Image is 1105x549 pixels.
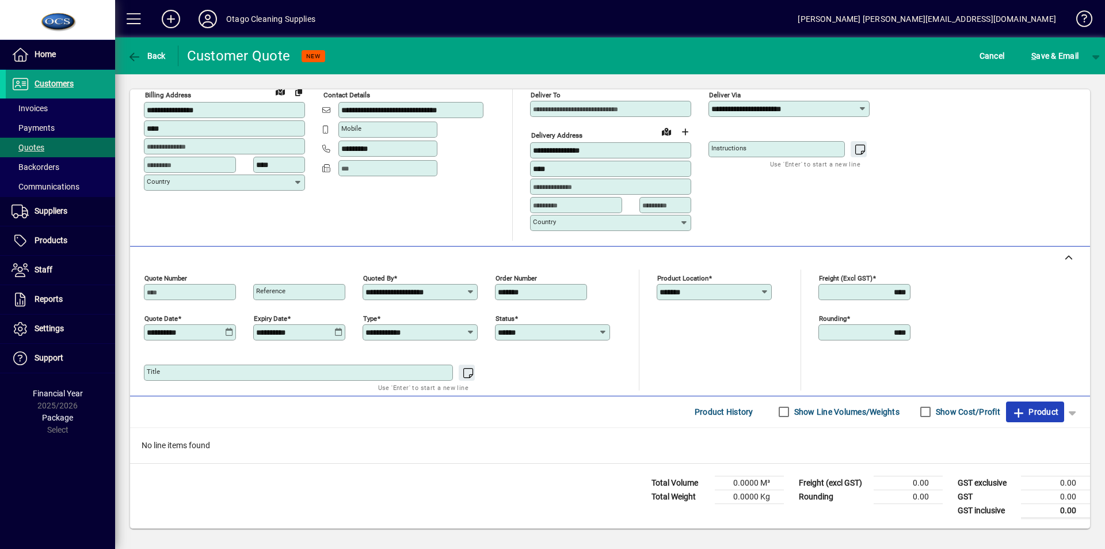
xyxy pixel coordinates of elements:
mat-label: Country [533,218,556,226]
button: Back [124,46,169,66]
td: Rounding [793,490,874,503]
button: Save & Email [1026,46,1084,66]
td: 0.0000 Kg [715,490,784,503]
a: Settings [6,315,115,343]
span: Reports [35,294,63,304]
mat-label: Title [147,368,160,376]
button: Product [1006,402,1064,422]
span: Staff [35,265,52,274]
span: Support [35,353,63,362]
span: Invoices [12,104,48,113]
a: Staff [6,256,115,285]
mat-hint: Use 'Enter' to start a new line [770,157,860,171]
div: No line items found [130,428,1090,463]
a: Products [6,226,115,255]
td: 0.0000 M³ [715,476,784,490]
mat-label: Expiry date [254,314,287,322]
span: ave & Email [1031,47,1079,65]
button: Add [153,9,189,29]
mat-label: Reference [256,287,285,295]
a: Knowledge Base [1068,2,1091,40]
div: Customer Quote [187,47,291,65]
mat-hint: Use 'Enter' to start a new line [378,381,468,394]
mat-label: Deliver via [709,91,741,99]
td: GST inclusive [952,503,1021,518]
mat-label: Quote number [144,274,187,282]
span: Backorders [12,162,59,172]
td: 0.00 [1021,476,1090,490]
button: Copy to Delivery address [289,82,308,101]
span: Financial Year [33,389,83,398]
span: Home [35,50,56,59]
mat-label: Country [147,177,170,185]
mat-label: Quoted by [363,274,394,282]
td: Total Volume [646,476,715,490]
span: Quotes [12,143,44,152]
span: Communications [12,182,79,191]
span: Settings [35,324,64,333]
span: Cancel [980,47,1005,65]
mat-label: Mobile [341,124,361,132]
button: Choose address [676,123,694,141]
td: GST [952,490,1021,503]
mat-label: Instructions [711,144,746,152]
span: Suppliers [35,206,67,215]
td: Freight (excl GST) [793,476,874,490]
mat-label: Freight (excl GST) [819,274,872,282]
span: Back [127,51,166,60]
span: Customers [35,79,74,88]
a: View on map [657,122,676,141]
mat-label: Deliver To [531,91,561,99]
label: Show Line Volumes/Weights [792,406,900,418]
td: 0.00 [1021,490,1090,503]
span: Products [35,236,67,245]
a: Payments [6,118,115,138]
span: NEW [306,52,321,60]
a: Support [6,344,115,373]
mat-label: Product location [657,274,708,282]
app-page-header-button: Back [115,46,178,66]
mat-label: Quote date [144,314,178,322]
mat-label: Order number [496,274,537,282]
mat-label: Rounding [819,314,847,322]
a: Home [6,40,115,69]
button: Product History [690,402,758,422]
label: Show Cost/Profit [933,406,1000,418]
a: Quotes [6,138,115,157]
span: Product History [695,403,753,421]
a: Reports [6,285,115,314]
a: Invoices [6,99,115,118]
button: Profile [189,9,226,29]
td: 0.00 [874,490,943,503]
a: Communications [6,177,115,196]
mat-label: Type [363,314,377,322]
span: Payments [12,123,55,132]
td: Total Weight [646,490,715,503]
td: 0.00 [1021,503,1090,518]
mat-label: Status [496,314,515,322]
div: [PERSON_NAME] [PERSON_NAME][EMAIL_ADDRESS][DOMAIN_NAME] [798,10,1056,28]
span: Package [42,413,73,422]
a: Backorders [6,157,115,177]
div: Otago Cleaning Supplies [226,10,315,28]
a: View on map [271,82,289,100]
td: GST exclusive [952,476,1021,490]
span: Product [1012,403,1058,421]
span: S [1031,51,1036,60]
a: Suppliers [6,197,115,226]
button: Cancel [977,46,1008,66]
td: 0.00 [874,476,943,490]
